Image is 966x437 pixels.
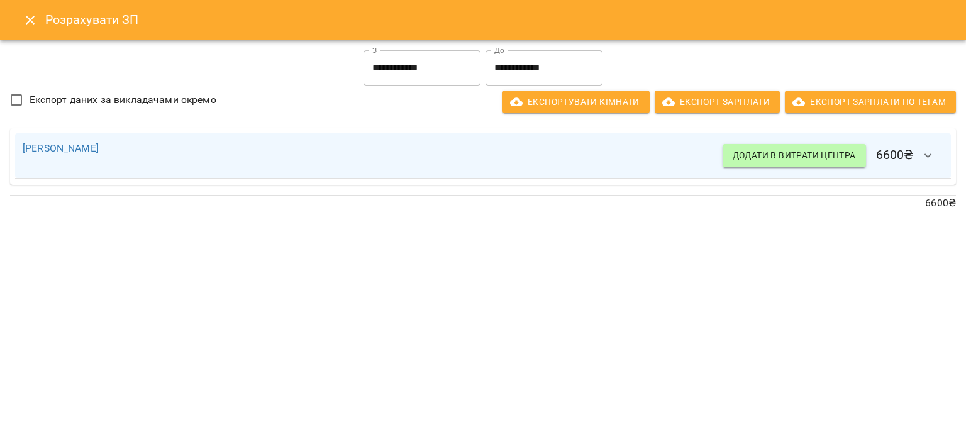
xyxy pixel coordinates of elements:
[30,92,216,108] span: Експорт даних за викладачами окремо
[23,142,99,154] a: [PERSON_NAME]
[795,94,946,109] span: Експорт Зарплати по тегам
[502,91,650,113] button: Експортувати кімнати
[10,196,956,211] p: 6600 ₴
[655,91,780,113] button: Експорт Зарплати
[665,94,770,109] span: Експорт Зарплати
[723,141,943,171] h6: 6600 ₴
[785,91,956,113] button: Експорт Зарплати по тегам
[45,10,951,30] h6: Розрахувати ЗП
[513,94,640,109] span: Експортувати кімнати
[15,5,45,35] button: Close
[733,148,856,163] span: Додати в витрати центра
[723,144,866,167] button: Додати в витрати центра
